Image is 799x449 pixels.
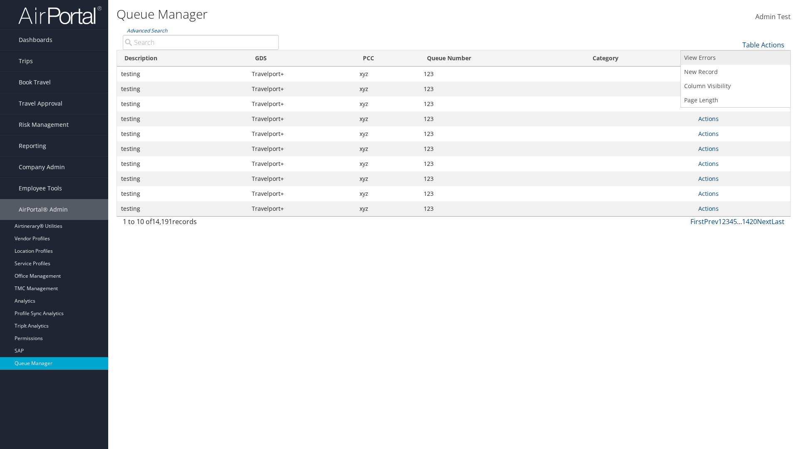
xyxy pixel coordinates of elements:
[681,93,790,107] a: Page Length
[681,65,790,79] a: New Record
[19,93,62,114] span: Travel Approval
[19,72,51,93] span: Book Travel
[681,79,790,93] a: Column Visibility
[19,199,68,220] span: AirPortal® Admin
[18,5,102,25] img: airportal-logo.png
[681,51,790,65] a: View Errors
[19,114,69,135] span: Risk Management
[19,136,46,156] span: Reporting
[19,30,52,50] span: Dashboards
[19,178,62,199] span: Employee Tools
[19,51,33,72] span: Trips
[19,157,65,178] span: Company Admin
